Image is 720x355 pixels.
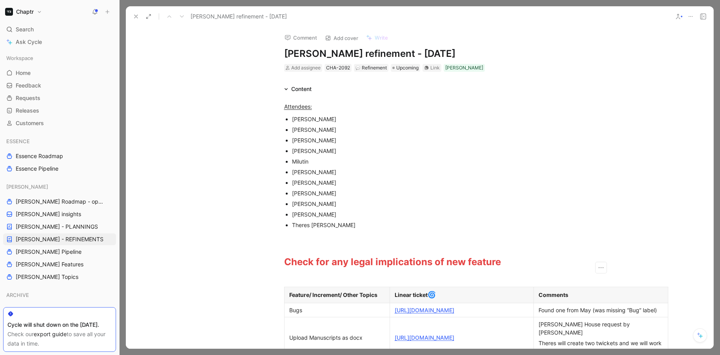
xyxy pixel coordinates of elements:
div: NOA [3,304,116,316]
span: Essence Pipeline [16,165,58,173]
span: Ask Cycle [16,37,42,47]
div: Upcoming [391,64,420,72]
span: ARCHIVE [6,291,29,299]
div: ARCHIVE [3,289,116,301]
span: Check for any legal implications of new feature [284,256,501,268]
a: [PERSON_NAME] - PLANNINGS [3,221,116,233]
a: Ask Cycle [3,36,116,48]
div: Content [291,84,312,94]
strong: Linear ticket [395,291,428,298]
div: Found one from May (was missing “Bug” label) [539,306,663,314]
span: [PERSON_NAME] Topics [16,273,78,281]
span: Search [16,25,34,34]
span: Add assignee [291,65,321,71]
div: NOA [3,304,116,318]
img: Chaptr [5,8,13,16]
span: Releases [16,107,39,115]
a: export guide [34,331,67,337]
div: ARCHIVE [3,289,116,303]
div: [PERSON_NAME] [445,64,483,72]
a: Requests [3,92,116,104]
div: [PERSON_NAME] [292,126,555,134]
div: [PERSON_NAME] [292,189,555,197]
div: Link [430,64,440,72]
a: Releases [3,105,116,117]
span: Requests [16,94,40,102]
span: ESSENCE [6,137,30,145]
span: Upcoming [396,64,419,72]
button: Write [363,32,392,43]
span: Feedback [16,82,41,89]
div: [PERSON_NAME] [292,115,555,123]
span: NOA [6,306,18,314]
div: [PERSON_NAME] [292,147,555,155]
h1: [PERSON_NAME] refinement - [DATE] [284,47,555,60]
div: 💬Refinement [354,64,388,72]
span: [PERSON_NAME] Features [16,260,83,268]
span: [PERSON_NAME] Roadmap - open items [16,198,106,206]
div: Refinement [355,64,387,72]
a: [PERSON_NAME] - REFINEMENTS [3,233,116,245]
a: [PERSON_NAME] Topics [3,271,116,283]
div: Content [281,84,315,94]
div: Milutin [292,157,555,166]
div: Cycle will shut down on the [DATE]. [7,320,112,330]
div: Bugs [289,306,385,314]
span: Customers [16,119,44,127]
div: Upload Manuscripts as docx [289,333,385,342]
span: Essence Roadmap [16,152,63,160]
span: [PERSON_NAME] refinement - [DATE] [190,12,287,21]
strong: Comments [539,291,568,298]
a: [PERSON_NAME] Roadmap - open items [3,196,116,208]
div: [PERSON_NAME] House request by [PERSON_NAME] [539,320,663,337]
div: [PERSON_NAME] [292,178,555,187]
a: [PERSON_NAME] Pipeline [3,246,116,258]
div: Theres [PERSON_NAME] [292,221,555,229]
a: [URL][DOMAIN_NAME] [395,334,454,341]
a: Feedback [3,80,116,91]
a: [URL][DOMAIN_NAME] [395,307,454,313]
span: [PERSON_NAME] [6,183,48,191]
a: Customers [3,117,116,129]
img: 💬 [355,66,360,70]
div: CHA-2092 [326,64,350,72]
a: [PERSON_NAME] insights [3,208,116,220]
span: Write [375,34,388,41]
div: [PERSON_NAME][PERSON_NAME] Roadmap - open items[PERSON_NAME] insights[PERSON_NAME] - PLANNINGS[PE... [3,181,116,283]
div: [PERSON_NAME] [292,136,555,144]
h1: Chaptr [16,8,34,15]
div: [PERSON_NAME] [3,181,116,193]
span: 🌀 [428,291,436,299]
span: Home [16,69,31,77]
div: [PERSON_NAME] [292,168,555,176]
strong: Feature/ Increment/ Other Topics [289,291,377,298]
div: ESSENCE [3,135,116,147]
a: [PERSON_NAME] Features [3,259,116,270]
span: [PERSON_NAME] - REFINEMENTS [16,235,103,243]
u: Attendees: [284,103,312,110]
span: Workspace [6,54,33,62]
button: Comment [281,32,321,43]
a: Essence Roadmap [3,150,116,162]
span: [PERSON_NAME] insights [16,210,81,218]
div: Check our to save all your data in time. [7,330,112,348]
button: Add cover [321,33,362,44]
div: Workspace [3,52,116,64]
div: [PERSON_NAME] [292,210,555,218]
div: [PERSON_NAME] [292,200,555,208]
span: [PERSON_NAME] - PLANNINGS [16,223,98,231]
div: Search [3,24,116,35]
div: ESSENCEEssence RoadmapEssence Pipeline [3,135,116,175]
a: Essence Pipeline [3,163,116,175]
a: Home [3,67,116,79]
span: [PERSON_NAME] Pipeline [16,248,82,256]
button: ChaptrChaptr [3,6,44,17]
